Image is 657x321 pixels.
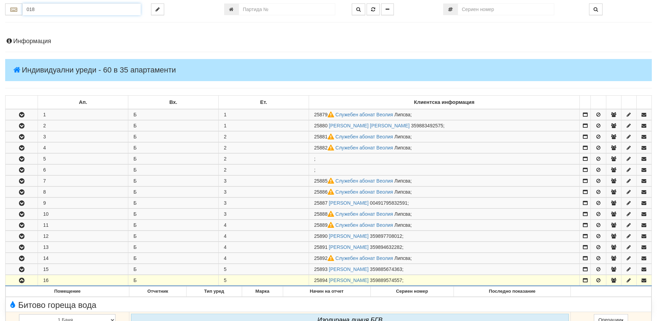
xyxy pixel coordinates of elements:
[309,109,580,120] td: ;
[329,200,369,206] a: [PERSON_NAME]
[309,242,580,253] td: ;
[224,134,227,139] span: 2
[591,96,606,109] td: : No sort applied, sorting is disabled
[169,99,177,105] b: Вх.
[309,187,580,197] td: ;
[218,96,309,109] td: Ет.: No sort applied, sorting is disabled
[38,264,128,275] td: 15
[224,200,227,206] span: 3
[224,156,227,162] span: 2
[128,231,219,242] td: Б
[394,255,410,261] span: Липсва
[309,143,580,153] td: ;
[128,275,219,286] td: Б
[38,198,128,208] td: 9
[394,178,410,184] span: Липсва
[38,143,128,153] td: 4
[309,220,580,231] td: ;
[394,134,410,139] span: Липсва
[314,200,328,206] span: Партида №
[38,154,128,164] td: 5
[336,134,393,139] a: Служебен абонат Веолия
[336,112,393,117] a: Служебен абонат Веолия
[309,132,580,142] td: ;
[394,222,410,228] span: Липсва
[370,233,402,239] span: 359897708012
[38,275,128,286] td: 16
[394,189,410,195] span: Липсва
[336,211,393,217] a: Служебен абонат Веолия
[128,220,219,231] td: Б
[128,253,219,264] td: Б
[128,264,219,275] td: Б
[38,120,128,131] td: 2
[314,134,336,139] span: Партида №
[79,99,87,105] b: Ап.
[336,189,393,195] a: Служебен абонат Веолия
[224,222,227,228] span: 4
[187,286,242,297] th: Тип уред
[458,3,554,15] input: Сериен номер
[128,109,219,120] td: Б
[260,99,267,105] b: Ет.
[314,189,336,195] span: Партида №
[309,176,580,186] td: ;
[38,209,128,220] td: 10
[224,278,227,283] span: 5
[309,231,580,242] td: ;
[309,253,580,264] td: ;
[38,253,128,264] td: 14
[224,145,227,150] span: 2
[621,96,636,109] td: : No sort applied, sorting is disabled
[128,165,219,175] td: Б
[309,209,580,220] td: ;
[224,189,227,195] span: 3
[411,123,443,128] span: 359883492575
[309,198,580,208] td: ;
[309,275,580,286] td: ;
[314,123,328,128] span: Партида №
[8,301,96,310] span: Битово гореща вода
[283,286,370,297] th: Начин на отчет
[38,109,128,120] td: 1
[580,96,591,109] td: : No sort applied, sorting is disabled
[329,266,369,272] a: [PERSON_NAME]
[336,178,393,184] a: Служебен абонат Веолия
[309,120,580,131] td: ;
[224,255,227,261] span: 4
[370,266,402,272] span: 359885674363
[38,96,128,109] td: Ап.: No sort applied, sorting is disabled
[314,255,336,261] span: Партида №
[394,211,410,217] span: Липсва
[38,220,128,231] td: 11
[38,165,128,175] td: 6
[128,187,219,197] td: Б
[128,154,219,164] td: Б
[224,233,227,239] span: 4
[336,145,393,150] a: Служебен абонат Веолия
[5,38,652,45] h4: Информация
[22,3,141,15] input: Абонатна станция
[38,187,128,197] td: 8
[329,278,369,283] a: [PERSON_NAME]
[414,99,474,105] b: Клиентска информация
[128,242,219,253] td: Б
[242,286,283,297] th: Марка
[606,96,621,109] td: : No sort applied, sorting is disabled
[336,255,393,261] a: Служебен абонат Веолия
[38,231,128,242] td: 12
[224,211,227,217] span: 3
[38,242,128,253] td: 13
[309,165,580,175] td: ;
[314,211,336,217] span: Партида №
[314,266,328,272] span: Партида №
[128,96,219,109] td: Вх.: No sort applied, sorting is disabled
[314,178,336,184] span: Партида №
[336,222,393,228] a: Служебен абонат Веолия
[129,286,186,297] th: Отчетник
[370,278,402,283] span: 359889574557
[128,143,219,153] td: Б
[314,233,328,239] span: Партида №
[309,96,580,109] td: Клиентска информация: No sort applied, sorting is disabled
[329,123,410,128] a: [PERSON_NAME] [PERSON_NAME]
